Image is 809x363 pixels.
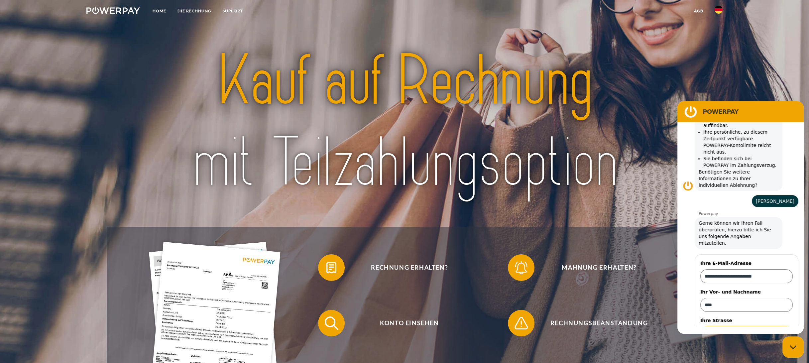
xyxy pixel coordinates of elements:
[172,5,217,17] a: DIE RECHNUNG
[19,116,104,148] span: Gerne können wir Ihren Fall überprüfen, hierzu bitte ich Sie uns folgende Angaben mitzuteilen.
[328,310,491,336] span: Konto einsehen
[513,315,529,331] img: qb_warning.svg
[76,94,120,106] span: [PERSON_NAME]
[147,5,172,17] a: Home
[23,216,115,223] label: Ihre Strasse
[141,36,668,208] img: title-powerpay_de.svg
[323,259,340,276] img: qb_bill.svg
[328,254,491,281] span: Rechnung erhalten?
[318,310,491,336] button: Konto einsehen
[715,6,723,14] img: de
[23,187,115,194] label: Ihr Vor- und Nachname
[508,254,681,281] button: Mahnung erhalten?
[26,28,101,54] li: Ihre persönliche, zu diesem Zeitpunkt verfügbare POWERPAY-Kontolimite reicht nicht aus.
[21,110,126,115] p: Powerpay
[26,54,101,67] li: Sie befinden sich bei POWERPAY im Zahlungsverzug.
[513,259,529,276] img: qb_bell.svg
[782,336,804,358] iframe: Schaltfläche zum Öffnen des Messaging-Fensters; Konversation läuft
[518,254,680,281] span: Mahnung erhalten?
[688,5,709,17] a: agb
[23,159,115,166] label: Ihre E-Mail-Adresse
[217,5,249,17] a: SUPPORT
[518,310,680,336] span: Rechnungsbeanstandung
[323,315,340,331] img: qb_search.svg
[508,310,681,336] button: Rechnungsbeanstandung
[318,254,491,281] button: Rechnung erhalten?
[677,101,804,334] iframe: Messaging-Fenster
[86,7,140,14] img: logo-powerpay-white.svg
